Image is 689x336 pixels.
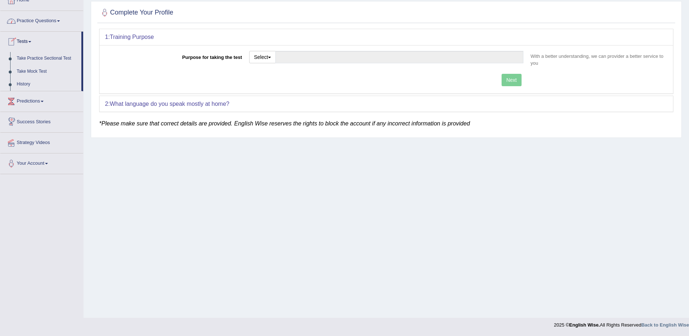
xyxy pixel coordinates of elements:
[554,318,689,328] div: 2025 © All Rights Reserved
[249,51,276,63] button: Select
[100,29,673,45] div: 1:
[110,101,229,107] b: What language do you speak mostly at home?
[0,11,83,29] a: Practice Questions
[105,51,246,61] label: Purpose for taking the test
[0,112,83,130] a: Success Stories
[0,91,83,109] a: Predictions
[13,78,81,91] a: History
[641,322,689,328] a: Back to English Wise
[100,96,673,112] div: 2:
[13,65,81,78] a: Take Mock Test
[0,32,81,50] a: Tests
[569,322,600,328] strong: English Wise.
[99,120,470,127] em: *Please make sure that correct details are provided. English Wise reserves the rights to block th...
[99,7,173,18] h2: Complete Your Profile
[527,53,668,67] p: With a better understanding, we can provider a better service to you
[110,34,154,40] b: Training Purpose
[13,52,81,65] a: Take Practice Sectional Test
[0,153,83,172] a: Your Account
[0,133,83,151] a: Strategy Videos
